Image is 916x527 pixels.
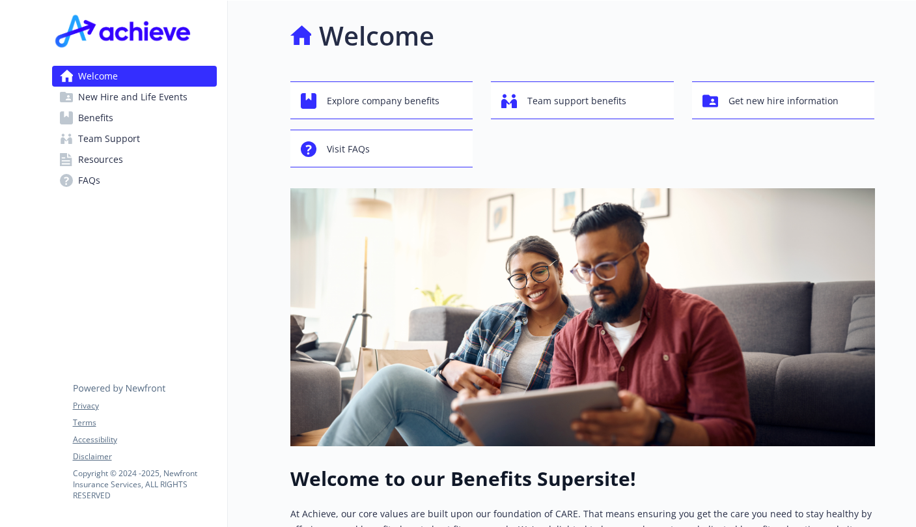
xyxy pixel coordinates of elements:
[290,130,473,167] button: Visit FAQs
[73,434,216,446] a: Accessibility
[527,89,626,113] span: Team support benefits
[319,16,434,55] h1: Welcome
[290,188,875,446] img: overview page banner
[729,89,839,113] span: Get new hire information
[78,149,123,170] span: Resources
[73,468,216,501] p: Copyright © 2024 - 2025 , Newfront Insurance Services, ALL RIGHTS RESERVED
[73,417,216,429] a: Terms
[52,149,217,170] a: Resources
[78,107,113,128] span: Benefits
[290,81,473,119] button: Explore company benefits
[78,66,118,87] span: Welcome
[290,467,875,491] h1: Welcome to our Benefits Supersite!
[491,81,674,119] button: Team support benefits
[73,400,216,412] a: Privacy
[52,66,217,87] a: Welcome
[52,107,217,128] a: Benefits
[73,451,216,463] a: Disclaimer
[692,81,875,119] button: Get new hire information
[52,170,217,191] a: FAQs
[52,128,217,149] a: Team Support
[327,89,439,113] span: Explore company benefits
[52,87,217,107] a: New Hire and Life Events
[327,137,370,162] span: Visit FAQs
[78,170,100,191] span: FAQs
[78,128,140,149] span: Team Support
[78,87,187,107] span: New Hire and Life Events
